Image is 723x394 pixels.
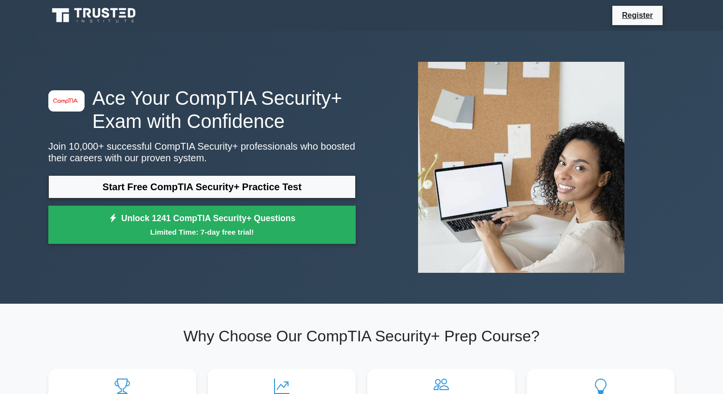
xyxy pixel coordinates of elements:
h2: Why Choose Our CompTIA Security+ Prep Course? [48,327,675,345]
h1: Ace Your CompTIA Security+ Exam with Confidence [48,86,356,133]
a: Unlock 1241 CompTIA Security+ QuestionsLimited Time: 7-day free trial! [48,206,356,244]
p: Join 10,000+ successful CompTIA Security+ professionals who boosted their careers with our proven... [48,141,356,164]
a: Register [616,9,659,21]
a: Start Free CompTIA Security+ Practice Test [48,175,356,198]
small: Limited Time: 7-day free trial! [60,226,344,238]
